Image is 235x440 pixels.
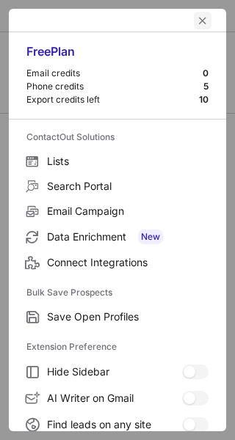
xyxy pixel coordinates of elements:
[47,365,182,378] span: Hide Sidebar
[26,81,203,92] div: Phone credits
[203,81,209,92] div: 5
[47,310,209,323] span: Save Open Profiles
[26,94,199,106] div: Export credits left
[9,174,226,199] label: Search Portal
[9,224,226,250] label: Data Enrichment New
[199,94,209,106] div: 10
[47,418,182,431] span: Find leads on any site
[23,13,38,28] button: right-button
[47,256,209,269] span: Connect Integrations
[26,281,209,304] label: Bulk Save Prospects
[9,149,226,174] label: Lists
[26,335,209,359] label: Extension Preference
[47,230,209,244] span: Data Enrichment
[9,359,226,385] label: Hide Sidebar
[9,411,226,438] label: Find leads on any site
[47,205,209,218] span: Email Campaign
[194,12,211,29] button: left-button
[203,67,209,79] div: 0
[26,44,209,67] div: Free Plan
[9,304,226,329] label: Save Open Profiles
[9,385,226,411] label: AI Writer on Gmail
[47,155,209,168] span: Lists
[9,199,226,224] label: Email Campaign
[47,180,209,193] span: Search Portal
[26,67,203,79] div: Email credits
[9,250,226,275] label: Connect Integrations
[26,125,209,149] label: ContactOut Solutions
[138,230,163,244] span: New
[47,392,182,405] span: AI Writer on Gmail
